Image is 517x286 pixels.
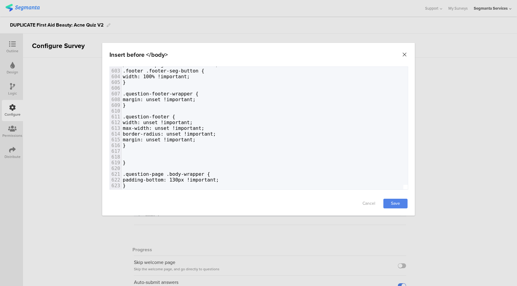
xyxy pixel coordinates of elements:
[109,50,168,59] div: Insert before </body>
[110,74,121,79] div: 604
[123,131,216,137] span: border-radius: unset !important;
[110,154,121,160] div: 618
[123,79,126,85] span: }
[123,97,196,102] span: margin: unset !important;
[123,171,210,177] span: .question-page .body-wrapper {
[402,52,408,58] button: Close
[110,79,121,85] div: 605
[110,131,121,137] div: 614
[357,199,381,208] a: Cancel
[110,183,121,188] div: 623
[123,160,126,165] span: }
[110,108,121,114] div: 610
[110,85,121,91] div: 606
[383,199,408,208] a: Save
[110,177,121,183] div: 622
[123,120,193,125] span: width: unset !important;
[123,125,204,131] span: max-width: unset !important;
[123,74,190,79] span: width: 100% !important;
[123,137,196,143] span: margin: unset !important;
[110,165,121,171] div: 620
[110,68,121,74] div: 603
[110,148,121,154] div: 617
[110,91,121,97] div: 607
[110,102,121,108] div: 609
[110,171,121,177] div: 621
[110,97,121,102] div: 608
[123,177,219,183] span: padding-bottom: 130px !important;
[123,143,126,148] span: }
[110,188,121,194] div: 624
[110,114,121,120] div: 611
[110,143,121,148] div: 616
[123,102,126,108] span: }
[123,68,204,74] span: .footer .footer-seg-button {
[123,183,126,188] span: }
[110,120,121,125] div: 612
[110,137,121,143] div: 615
[110,125,121,131] div: 613
[123,188,146,194] span: </style>
[102,43,415,216] div: dialog
[110,160,121,165] div: 619
[123,114,175,120] span: .question-footer {
[123,91,199,97] span: .question-footer-wrapper {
